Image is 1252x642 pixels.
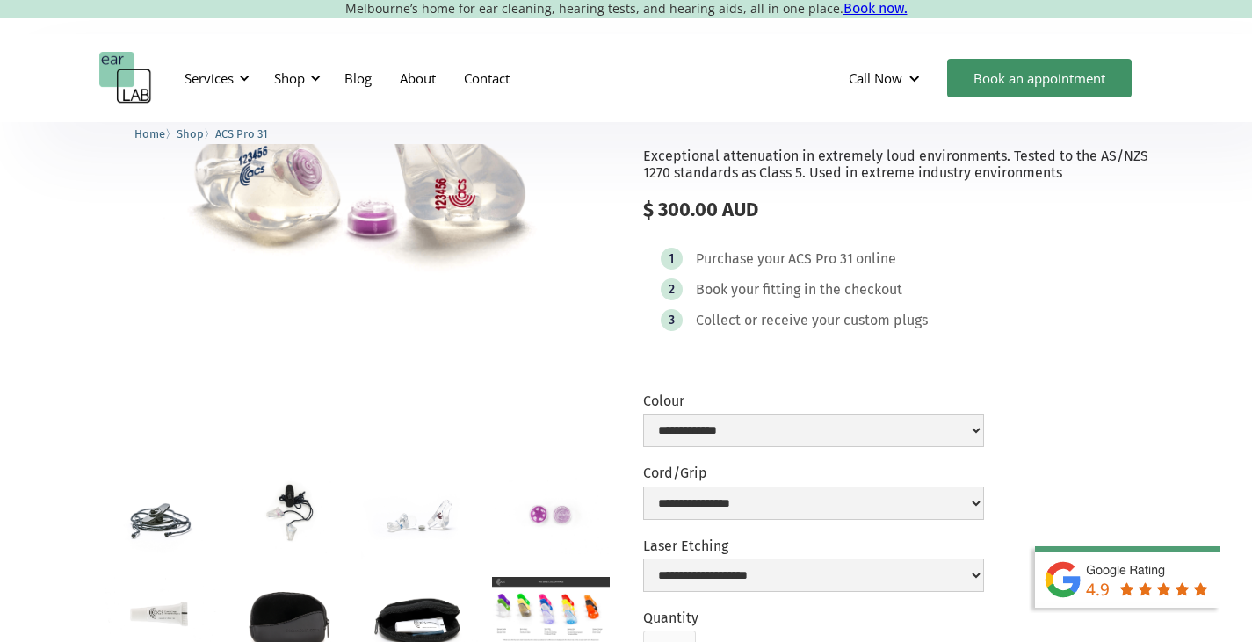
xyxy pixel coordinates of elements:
span: ACS Pro 31 [215,127,268,141]
img: ACS Pro 31 [99,2,610,352]
label: Quantity [643,610,698,626]
a: Book an appointment [947,59,1132,97]
a: open lightbox [99,476,216,563]
a: Shop [177,125,204,141]
div: online [856,250,896,268]
label: Colour [643,393,984,409]
a: Home [134,125,165,141]
div: $ 300.00 AUD [643,198,1154,221]
div: Services [174,52,255,105]
div: Collect or receive your custom plugs [696,312,928,329]
div: 1 [669,252,674,265]
a: open lightbox [492,476,609,554]
div: 3 [669,314,675,327]
span: Home [134,127,165,141]
a: open lightbox [99,2,610,352]
div: Shop [274,69,305,87]
div: Services [185,69,234,87]
a: open lightbox [230,476,347,553]
div: Call Now [849,69,902,87]
a: Blog [330,53,386,104]
a: open lightbox [361,476,478,562]
div: 2 [669,283,675,296]
li: 〉 [177,125,215,143]
label: Laser Etching [643,537,984,554]
a: ACS Pro 31 [215,125,268,141]
span: Shop [177,127,204,141]
div: Purchase your [696,250,785,268]
a: home [99,52,152,105]
a: About [386,53,450,104]
div: Book your fitting in the checkout [696,281,902,299]
a: Contact [450,53,524,104]
div: Call Now [835,52,938,105]
div: ACS Pro 31 [788,250,853,268]
label: Cord/Grip [643,465,984,481]
p: Exceptional attenuation in extremely loud environments. Tested to the AS/NZS 1270 standards as Cl... [643,148,1154,181]
li: 〉 [134,125,177,143]
div: Shop [264,52,326,105]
